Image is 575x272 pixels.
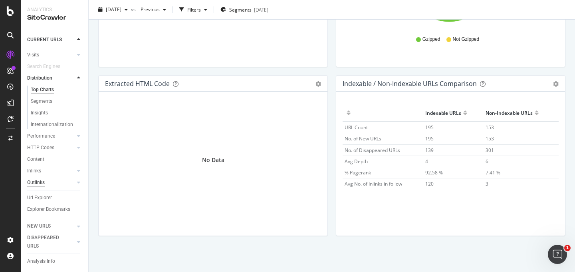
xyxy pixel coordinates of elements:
div: Filters [187,6,201,13]
a: Top Charts [31,86,83,94]
a: HTTP Codes [27,144,75,152]
span: 195 [425,124,434,131]
div: Indexable URLs [425,106,461,119]
a: Analysis Info [27,257,83,266]
div: NEW URLS [27,222,51,230]
a: Segments [31,97,83,106]
span: No. of Disappeared URLs [345,147,400,154]
div: CURRENT URLS [27,36,62,44]
div: Outlinks [27,178,45,187]
a: Content [27,155,83,164]
a: Url Explorer [27,194,83,202]
button: Previous [137,3,169,16]
a: Performance [27,132,75,140]
span: 3 [486,180,488,187]
div: DISAPPEARED URLS [27,234,67,250]
a: Inlinks [27,167,75,175]
span: 6 [486,158,488,165]
div: [DATE] [254,6,268,13]
span: 153 [486,124,494,131]
button: Segments[DATE] [217,3,272,16]
a: CURRENT URLS [27,36,75,44]
iframe: Intercom live chat [548,245,567,264]
div: Internationalization [31,120,73,129]
a: Insights [31,109,83,117]
div: Search Engines [27,62,60,71]
span: % Pagerank [345,169,371,176]
span: 120 [425,180,434,187]
a: DISAPPEARED URLS [27,234,75,250]
span: 7.41 % [486,169,500,176]
span: 2025 Sep. 10th [106,6,121,13]
span: URL Count [345,124,368,131]
div: Insights [31,109,48,117]
div: Url Explorer [27,194,52,202]
span: 195 [425,135,434,142]
div: Non-Indexable URLs [486,106,533,119]
span: Avg Depth [345,158,368,165]
span: No. of New URLs [345,135,381,142]
span: Not Gzipped [453,36,480,43]
div: Top Charts [31,86,54,94]
div: Analysis Info [27,257,55,266]
div: Performance [27,132,55,140]
div: Content [27,155,44,164]
span: 139 [425,147,434,154]
div: HTTP Codes [27,144,54,152]
span: Avg No. of Inlinks in follow [345,180,402,187]
a: Visits [27,51,75,59]
button: [DATE] [95,3,131,16]
div: Analytics [27,6,82,13]
div: No Data [202,156,224,164]
div: SiteCrawler [27,13,82,22]
span: 1 [564,245,571,251]
span: Gzipped [422,36,440,43]
a: Internationalization [31,120,83,129]
button: Filters [176,3,210,16]
div: Segments [31,97,52,106]
span: 4 [425,158,428,165]
span: Previous [137,6,160,13]
div: Visits [27,51,39,59]
a: Distribution [27,74,75,82]
span: 153 [486,135,494,142]
a: Outlinks [27,178,75,187]
span: Segments [229,6,252,13]
span: 92.58 % [425,169,443,176]
span: 301 [486,147,494,154]
a: Explorer Bookmarks [27,205,83,214]
a: NEW URLS [27,222,75,230]
div: gear [315,81,321,87]
span: vs [131,6,137,13]
div: Explorer Bookmarks [27,205,70,214]
div: Indexable / Non-Indexable URLs Comparison [343,80,477,88]
a: Search Engines [27,62,68,71]
div: gear [553,81,559,87]
div: Extracted HTML Code [105,80,170,88]
div: Inlinks [27,167,41,175]
div: Distribution [27,74,52,82]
